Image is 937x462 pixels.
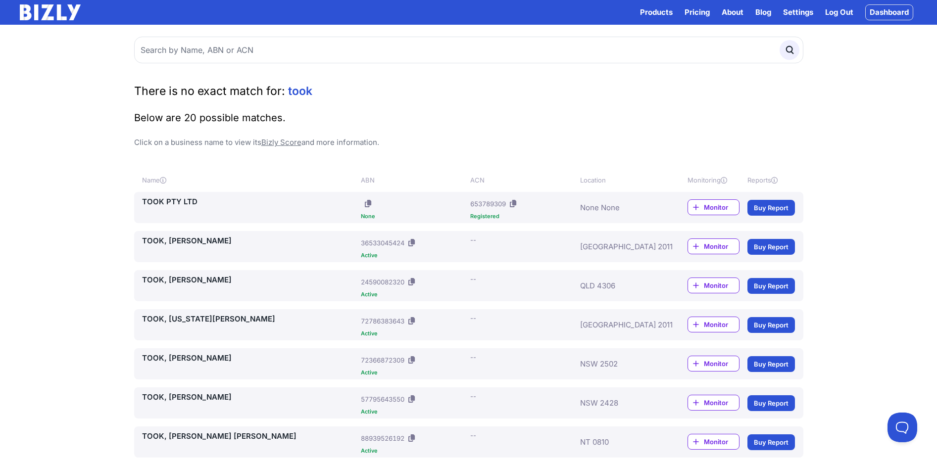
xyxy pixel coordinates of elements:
span: Monitor [704,359,739,369]
div: -- [470,430,476,440]
a: About [722,6,743,18]
div: Active [361,331,466,336]
a: TOOK, [PERSON_NAME] [142,274,357,286]
div: NSW 2428 [580,391,658,415]
a: TOOK, [US_STATE][PERSON_NAME] [142,313,357,325]
div: Active [361,292,466,297]
span: Below are 20 possible matches. [134,112,286,124]
a: Bizly Score [261,138,301,147]
a: Monitor [688,277,740,293]
div: 36533045424 [361,238,404,248]
div: 57795643550 [361,394,404,404]
div: -- [470,352,476,362]
a: Blog [755,6,771,18]
div: [GEOGRAPHIC_DATA] 2011 [580,235,658,258]
span: took [288,84,312,98]
a: Pricing [685,6,710,18]
div: ABN [361,175,466,185]
iframe: Toggle Customer Support [888,413,917,442]
div: [GEOGRAPHIC_DATA] 2011 [580,313,658,336]
span: Monitor [704,241,739,251]
a: Buy Report [747,395,795,411]
div: Location [580,175,658,185]
p: Click on a business name to view its and more information. [134,137,803,148]
a: Buy Report [747,434,795,450]
a: Buy Report [747,278,795,294]
span: There is no exact match for: [134,84,285,98]
div: NSW 2502 [580,352,658,375]
div: Registered [470,214,576,219]
a: Buy Report [747,200,795,216]
div: 88939526192 [361,433,404,443]
a: Monitor [688,395,740,411]
div: 72366872309 [361,355,404,365]
div: Name [142,175,357,185]
a: Monitor [688,434,740,450]
a: Monitor [688,356,740,371]
div: ACN [470,175,576,185]
a: TOOK, [PERSON_NAME] [142,352,357,364]
div: -- [470,274,476,284]
div: -- [470,235,476,245]
button: Products [640,6,673,18]
a: TOOK, [PERSON_NAME] [142,391,357,403]
a: Buy Report [747,239,795,255]
a: Buy Report [747,317,795,333]
div: Active [361,370,466,375]
div: -- [470,391,476,401]
div: 653789309 [470,199,506,209]
a: TOOK, [PERSON_NAME] [PERSON_NAME] [142,430,357,442]
a: Monitor [688,238,740,254]
div: 72786383643 [361,316,404,326]
div: Monitoring [688,175,740,185]
a: Dashboard [865,4,913,20]
a: Buy Report [747,356,795,372]
span: Monitor [704,437,739,447]
span: Monitor [704,280,739,290]
a: Monitor [688,199,740,215]
a: TOOK, [PERSON_NAME] [142,235,357,247]
span: Monitor [704,320,739,329]
a: TOOK PTY LTD [142,196,357,208]
a: Log Out [825,6,853,18]
div: 24590082320 [361,277,404,287]
div: None [361,214,466,219]
div: None None [580,196,658,219]
span: Monitor [704,398,739,408]
input: Search by Name, ABN or ACN [134,37,803,63]
span: Monitor [704,202,739,212]
div: Active [361,448,466,454]
div: Reports [747,175,795,185]
div: -- [470,313,476,323]
div: Active [361,409,466,415]
div: QLD 4306 [580,274,658,297]
a: Settings [783,6,813,18]
div: NT 0810 [580,430,658,454]
a: Monitor [688,317,740,332]
div: Active [361,253,466,258]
